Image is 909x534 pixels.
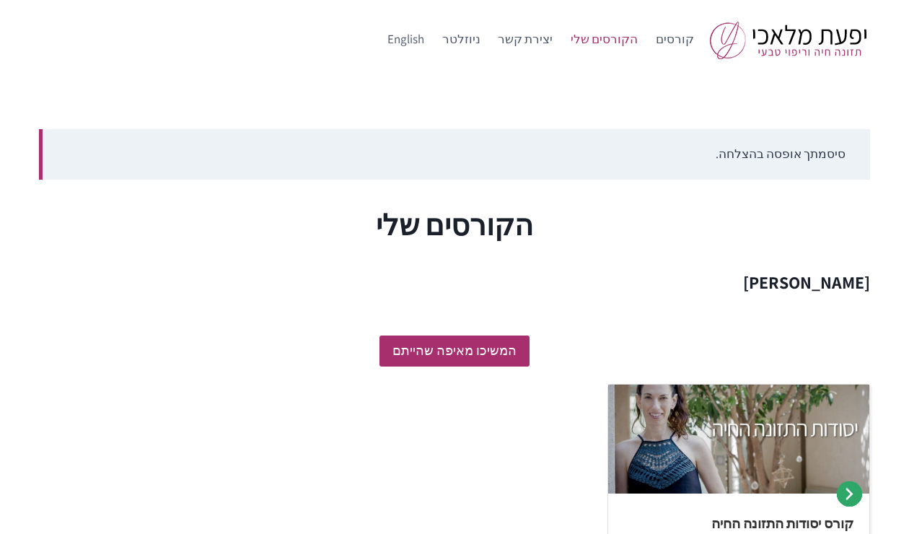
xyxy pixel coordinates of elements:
a: ניוזלטר [434,22,490,57]
a: המשיכו מאיפה שהייתם [379,336,530,367]
a: הקורסים שלי [562,22,647,57]
img: קורס יסודות התזונה החיה [608,385,869,494]
a: קורס יסודות התזונה החיה [711,514,853,533]
div: סיסמתך אופסה בהצלחה. [39,129,870,180]
a: יצירת קשר [489,22,562,57]
nav: Primary [379,22,703,57]
a: קורסים [646,22,703,57]
h3: [PERSON_NAME] [39,269,870,295]
img: yifat_logo41_he.png [710,21,870,59]
h1: הקורסים שלי [39,203,870,246]
a: English [379,22,434,57]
